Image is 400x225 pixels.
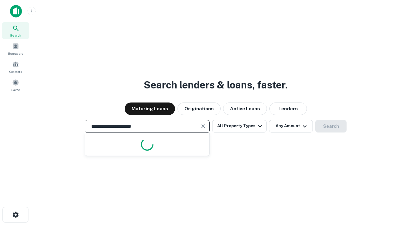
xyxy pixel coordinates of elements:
[223,102,267,115] button: Active Loans
[177,102,221,115] button: Originations
[212,120,267,132] button: All Property Types
[11,87,20,92] span: Saved
[369,175,400,205] iframe: Chat Widget
[2,58,29,75] a: Contacts
[10,5,22,17] img: capitalize-icon.png
[2,40,29,57] a: Borrowers
[125,102,175,115] button: Maturing Loans
[9,69,22,74] span: Contacts
[2,77,29,93] a: Saved
[10,33,21,38] span: Search
[269,120,313,132] button: Any Amount
[144,77,287,92] h3: Search lenders & loans, faster.
[199,122,207,131] button: Clear
[269,102,307,115] button: Lenders
[8,51,23,56] span: Borrowers
[2,22,29,39] a: Search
